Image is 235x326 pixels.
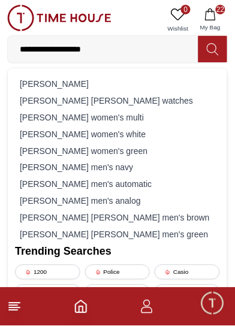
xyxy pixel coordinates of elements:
span: Hey there! Need help finding the perfect watch? I'm here if you have any questions or need a quic... [17,191,177,246]
div: [PERSON_NAME] women's multi [15,109,220,126]
div: [PERSON_NAME] men's navy [15,159,220,176]
span: My Bag [195,23,225,32]
h2: Trending Searches [15,243,220,260]
span: 0 [181,5,191,14]
em: Back [6,6,30,30]
a: 0Wishlist [163,5,193,35]
em: Minimize [205,6,229,30]
div: [PERSON_NAME] [PERSON_NAME] watches [15,92,220,109]
div: 1200 [15,265,80,280]
div: Police [85,265,150,280]
span: 12:04 PM [157,241,188,249]
button: 22My Bag [193,5,228,35]
img: Profile picture of Time House Admin [34,8,54,28]
span: Wishlist [163,24,193,33]
img: ... [7,5,112,31]
a: Home [74,300,88,314]
div: [PERSON_NAME] [15,76,220,92]
em: Blush [65,189,77,201]
div: Casio [155,265,220,280]
div: [PERSON_NAME] [PERSON_NAME] men's green [15,227,220,243]
div: [PERSON_NAME] women's green [15,143,220,159]
div: Time House Admin [61,13,166,24]
div: [PERSON_NAME] [PERSON_NAME] men's brown [15,210,220,227]
div: 2100 [15,285,80,300]
div: Chat Widget [200,291,226,317]
div: Women [85,285,150,300]
div: [PERSON_NAME] men's automatic [15,176,220,193]
div: [PERSON_NAME] [155,285,220,300]
span: 22 [216,5,225,14]
div: [PERSON_NAME] women's white [15,126,220,143]
div: [PERSON_NAME] men's analog [15,193,220,210]
div: Time House Admin [9,166,235,179]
